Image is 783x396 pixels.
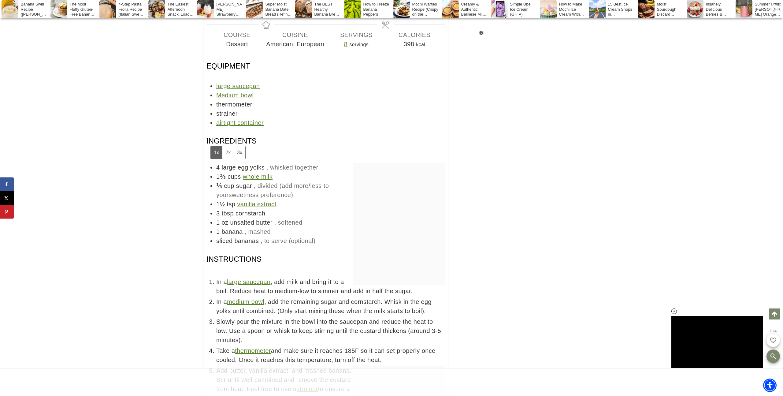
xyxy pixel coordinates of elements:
a: Adjust recipe servings [344,41,348,47]
span: American, European [266,39,324,49]
a: medium bowl [227,298,264,305]
span: Ingredients [206,136,257,159]
span: 1 [216,228,220,235]
a: large saucepan [227,278,270,285]
span: cups [228,173,241,180]
span: banana [222,228,243,235]
span: In a , add the remaining sugar and cornstarch. Whisk in the egg yolks until combined. (Only start... [216,297,445,316]
span: large egg yolks [222,164,265,171]
a: Medium bowl [216,92,254,99]
span: , mashed [245,228,271,235]
span: sliced bananas [216,237,259,244]
span: kcal [416,42,425,47]
span: cup [224,182,234,189]
span: tsp [227,201,236,207]
span: Instructions [206,254,262,274]
span: In a , add milk and bring it to a boil. Reduce heat to medium-low to simmer and add in half the s... [216,277,445,296]
span: 3 [216,210,220,217]
iframe: Advertisement [353,163,445,239]
a: Scroll to top [769,308,780,319]
span: servings [349,42,369,47]
button: Adjust servings by 1x [211,146,222,159]
button: Adjust servings by 3x [234,146,245,159]
span: ⅓ [216,182,222,189]
span: Servings [327,30,385,39]
span: Cuisine [266,30,324,39]
div: thermometer [216,100,445,109]
span: unsalted butter [230,219,272,226]
a: airtight container [216,119,264,126]
a: vanilla extract [237,201,276,207]
a: thermometer [235,347,271,354]
span: tbsp [222,210,234,217]
span: , to serve (optional) [261,237,316,244]
span: sugar [236,182,252,189]
span: cornstarch [236,210,265,217]
span: , whisked together [266,164,318,171]
span: Equipment [206,61,250,71]
span: 1⅔ [216,173,226,180]
button: Adjust servings by 2x [222,146,234,159]
span: 4 [216,164,220,171]
span: , softened [274,219,302,226]
iframe: Advertisement [280,368,503,396]
a: large saucepan [216,83,260,89]
a: whole milk [243,173,273,180]
div: Accessibility Menu [763,379,777,392]
span: 398 [404,41,414,47]
span: Course [208,30,266,39]
div: strainer [216,109,445,118]
span: 1 [216,219,220,226]
span: oz [222,219,228,226]
span: Slowly pour the mixture in the bowl into the saucepan and reduce the heat to low. Use a spoon or ... [216,317,445,345]
span: Calories [385,30,443,39]
span: Dessert [208,39,266,49]
span: Take a and make sure it reaches 185F so it can set properly once cooled. Once it reaches this tem... [216,346,445,364]
span: , divided (add more/less to yoursweetness preference) [216,182,329,198]
span: 1½ [216,201,225,207]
